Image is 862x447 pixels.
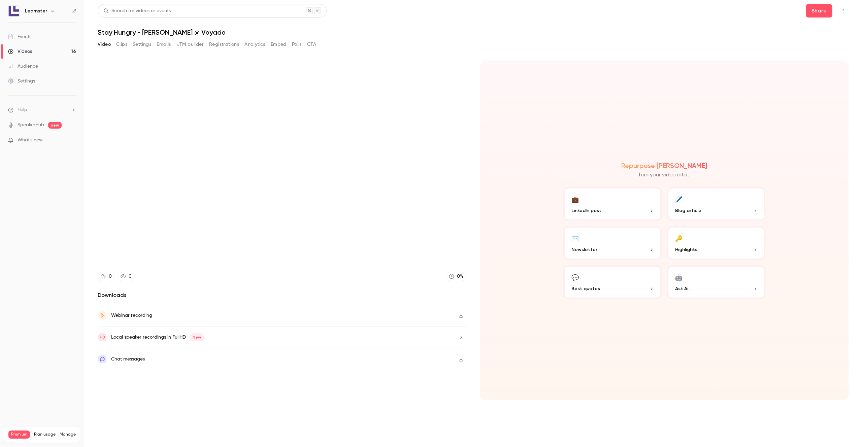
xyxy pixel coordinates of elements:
button: Emails [157,39,171,50]
a: 0% [446,272,466,281]
a: 0 [118,272,135,281]
iframe: Noticeable Trigger [68,137,76,143]
div: Chat messages [111,355,145,363]
span: What's new [18,137,43,144]
div: 0 % [457,273,463,280]
div: Local speaker recordings in FullHD [111,333,204,341]
a: Manage [60,432,76,437]
button: Share [806,4,832,18]
div: Webinar recording [111,311,152,319]
button: 💼LinkedIn post [563,187,662,221]
button: UTM builder [176,39,204,50]
span: Newsletter [571,246,597,253]
div: 🖊️ [675,194,683,204]
div: ✉️ [571,233,579,243]
h1: Stay Hungry - [PERSON_NAME] @ Voyado [98,28,849,36]
button: 🖊️Blog article [667,187,765,221]
div: Settings [8,78,35,84]
a: SpeakerHub [18,122,44,129]
span: Help [18,106,27,113]
button: 💬Best quotes [563,265,662,299]
div: 🤖 [675,272,683,282]
button: Top Bar Actions [838,5,849,16]
button: CTA [307,39,316,50]
div: 💬 [571,272,579,282]
div: Search for videos or events [103,7,171,14]
span: Best quotes [571,285,600,292]
h2: Downloads [98,291,466,299]
div: Audience [8,63,38,70]
span: Blog article [675,207,701,214]
span: New [190,333,204,341]
span: Premium [8,431,30,439]
div: 💼 [571,194,579,204]
button: Embed [271,39,287,50]
div: 0 [129,273,132,280]
h2: Repurpose [PERSON_NAME] [621,162,707,170]
div: Events [8,33,31,40]
span: LinkedIn post [571,207,601,214]
span: Highlights [675,246,697,253]
h6: Learnster [25,8,47,14]
li: help-dropdown-opener [8,106,76,113]
button: 🔑Highlights [667,226,765,260]
div: 0 [109,273,112,280]
p: Turn your video into... [638,171,691,179]
div: 🔑 [675,233,683,243]
button: 🤖Ask Ai... [667,265,765,299]
button: Registrations [209,39,239,50]
button: Analytics [244,39,265,50]
img: Learnster [8,6,19,16]
button: Polls [292,39,302,50]
button: Clips [116,39,127,50]
button: Settings [133,39,151,50]
button: Video [98,39,111,50]
div: Videos [8,48,32,55]
span: Plan usage [34,432,56,437]
span: new [48,122,62,129]
button: ✉️Newsletter [563,226,662,260]
span: Ask Ai... [675,285,691,292]
a: 0 [98,272,115,281]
